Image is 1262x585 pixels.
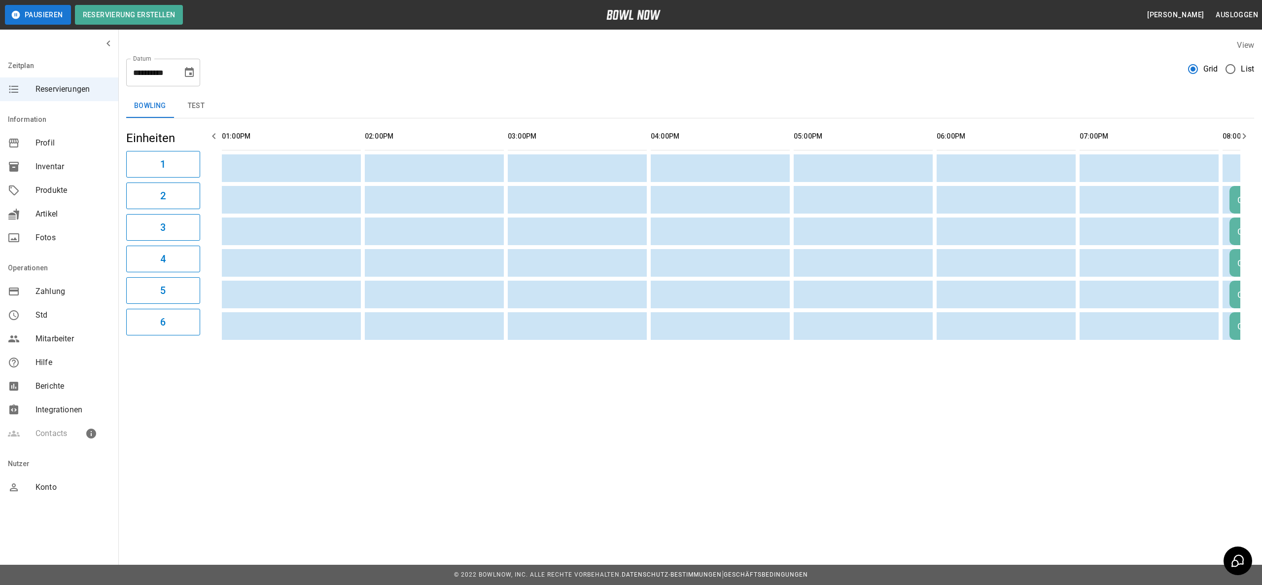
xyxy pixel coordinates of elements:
[35,161,110,173] span: Inventar
[160,156,166,172] h6: 1
[126,246,200,272] button: 4
[454,571,622,578] span: © 2022 BowlNow, Inc. Alle Rechte vorbehalten.
[651,122,790,150] th: 04:00PM
[160,251,166,267] h6: 4
[126,309,200,335] button: 6
[35,333,110,345] span: Mitarbeiter
[622,571,722,578] a: Datenschutz-Bestimmungen
[75,5,183,25] button: Reservierung erstellen
[35,83,110,95] span: Reservierungen
[35,309,110,321] span: Std
[606,10,661,20] img: logo
[5,5,71,25] button: Pausieren
[174,94,218,118] button: test
[160,188,166,204] h6: 2
[1241,63,1254,75] span: List
[126,277,200,304] button: 5
[35,286,110,297] span: Zahlung
[35,232,110,244] span: Fotos
[126,130,200,146] h5: Einheiten
[126,183,200,209] button: 2
[35,137,110,149] span: Profil
[365,122,504,150] th: 02:00PM
[35,404,110,416] span: Integrationen
[35,481,110,493] span: Konto
[1143,6,1208,24] button: [PERSON_NAME]
[126,214,200,241] button: 3
[222,122,361,150] th: 01:00PM
[35,184,110,196] span: Produkte
[179,63,199,82] button: Choose date, selected date is 13. Dez. 2025
[35,208,110,220] span: Artikel
[126,94,1254,118] div: inventory tabs
[160,314,166,330] h6: 6
[1203,63,1218,75] span: Grid
[35,357,110,368] span: Hilfe
[160,283,166,298] h6: 5
[1237,40,1254,50] label: View
[126,94,174,118] button: Bowling
[1212,6,1262,24] button: Ausloggen
[126,151,200,178] button: 1
[724,571,808,578] a: Geschäftsbedingungen
[160,219,166,235] h6: 3
[508,122,647,150] th: 03:00PM
[35,380,110,392] span: Berichte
